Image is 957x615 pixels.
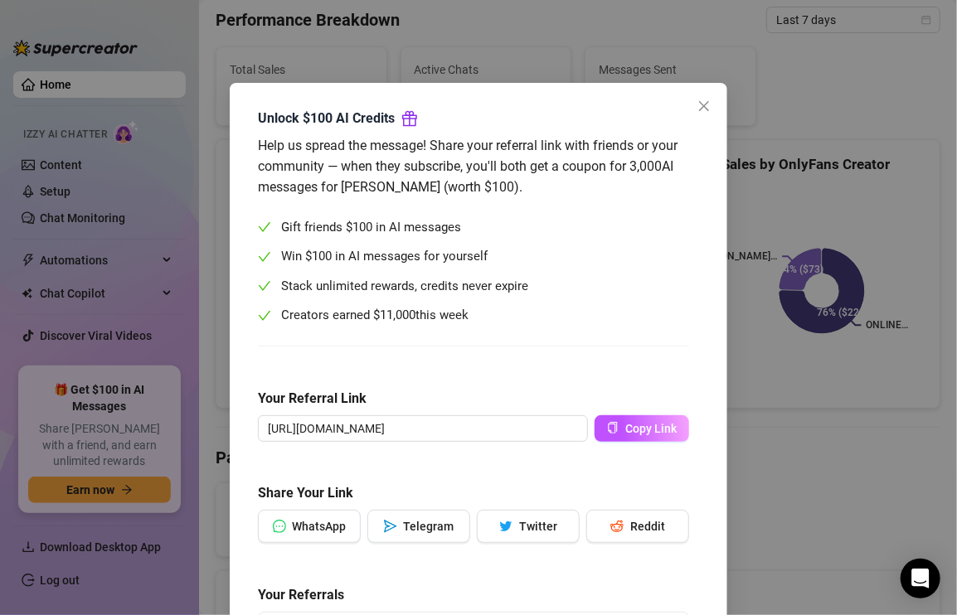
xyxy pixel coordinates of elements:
div: Help us spread the message! Share your referral link with friends or your community — when they s... [258,135,689,197]
span: check [258,309,271,322]
span: message [273,520,286,533]
h5: Your Referral Link [258,389,689,409]
span: twitter [499,520,513,533]
span: copy [607,422,619,433]
span: reddit [610,520,624,533]
span: Creators earned $ this week [281,306,469,326]
div: Open Intercom Messenger [901,559,940,598]
button: twitterTwitter [477,510,580,543]
button: sendTelegram [367,510,470,543]
span: check [258,250,271,264]
span: Twitter [519,520,557,533]
span: close [697,99,711,113]
span: Stack unlimited rewards, credits never expire [281,277,528,297]
span: WhatsApp [293,520,347,533]
span: gift [401,110,418,127]
span: Reddit [630,520,665,533]
button: Copy Link [595,415,689,442]
span: send [384,520,397,533]
h5: Your Referrals [258,585,689,605]
span: Copy Link [625,422,677,435]
h5: Share Your Link [258,483,689,503]
button: messageWhatsApp [258,510,361,543]
span: check [258,279,271,293]
span: Close [691,99,717,113]
strong: Unlock $100 AI Credits [258,110,395,126]
span: Gift friends $100 in AI messages [281,218,461,238]
span: check [258,220,271,234]
span: Win $100 in AI messages for yourself [281,247,488,267]
span: Telegram [404,520,454,533]
button: redditReddit [586,510,689,543]
button: Close [691,93,717,119]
